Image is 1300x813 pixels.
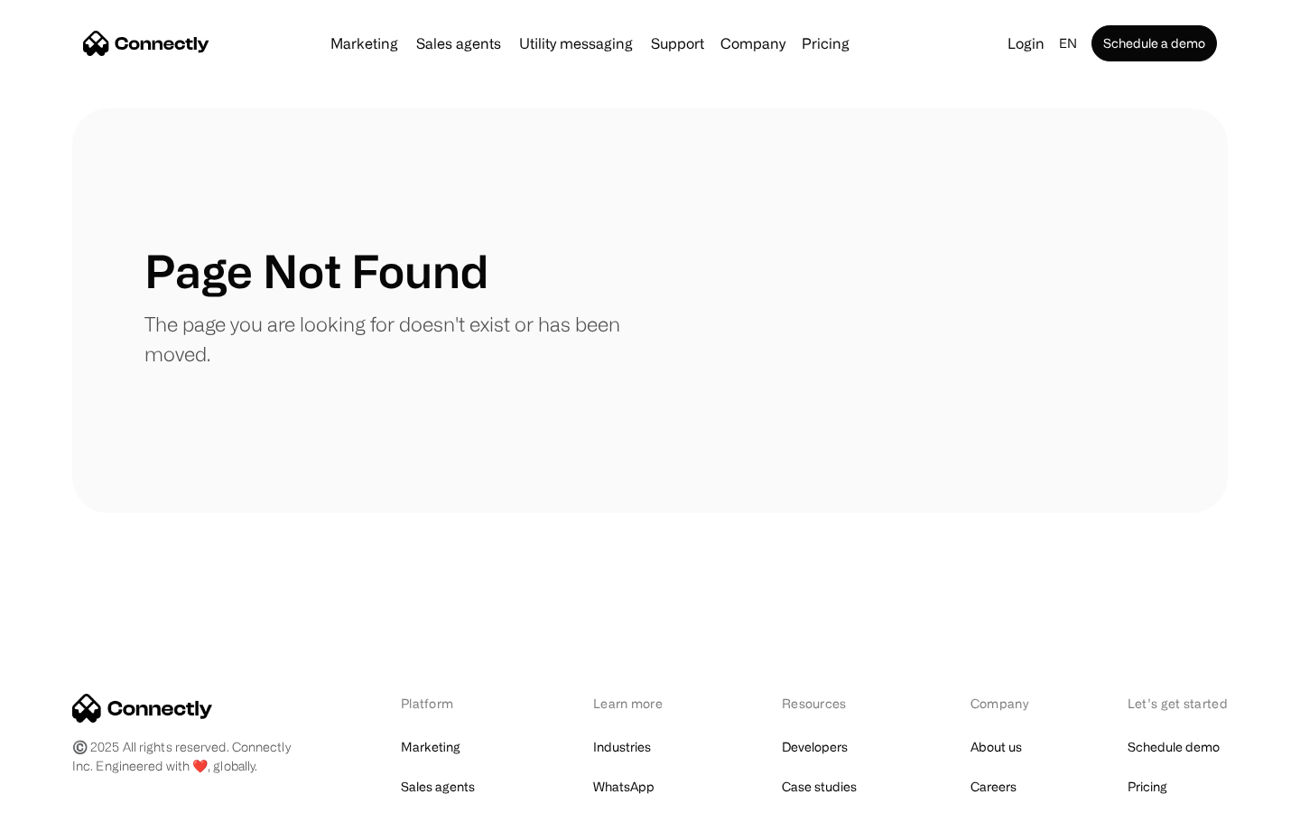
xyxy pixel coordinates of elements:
[144,244,488,298] h1: Page Not Found
[36,781,108,807] ul: Language list
[794,36,857,51] a: Pricing
[715,31,791,56] div: Company
[720,31,785,56] div: Company
[970,734,1022,760] a: About us
[593,774,655,799] a: WhatsApp
[401,694,499,713] div: Platform
[1091,25,1217,61] a: Schedule a demo
[512,36,640,51] a: Utility messaging
[593,694,688,713] div: Learn more
[83,30,209,57] a: home
[323,36,405,51] a: Marketing
[18,780,108,807] aside: Language selected: English
[970,694,1034,713] div: Company
[1128,694,1228,713] div: Let’s get started
[782,734,848,760] a: Developers
[401,734,460,760] a: Marketing
[409,36,508,51] a: Sales agents
[1000,31,1052,56] a: Login
[1128,734,1220,760] a: Schedule demo
[1052,31,1088,56] div: en
[644,36,711,51] a: Support
[1059,31,1077,56] div: en
[1128,774,1167,799] a: Pricing
[782,774,857,799] a: Case studies
[401,774,475,799] a: Sales agents
[593,734,651,760] a: Industries
[970,774,1017,799] a: Careers
[782,694,877,713] div: Resources
[144,309,650,369] p: The page you are looking for doesn't exist or has been moved.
